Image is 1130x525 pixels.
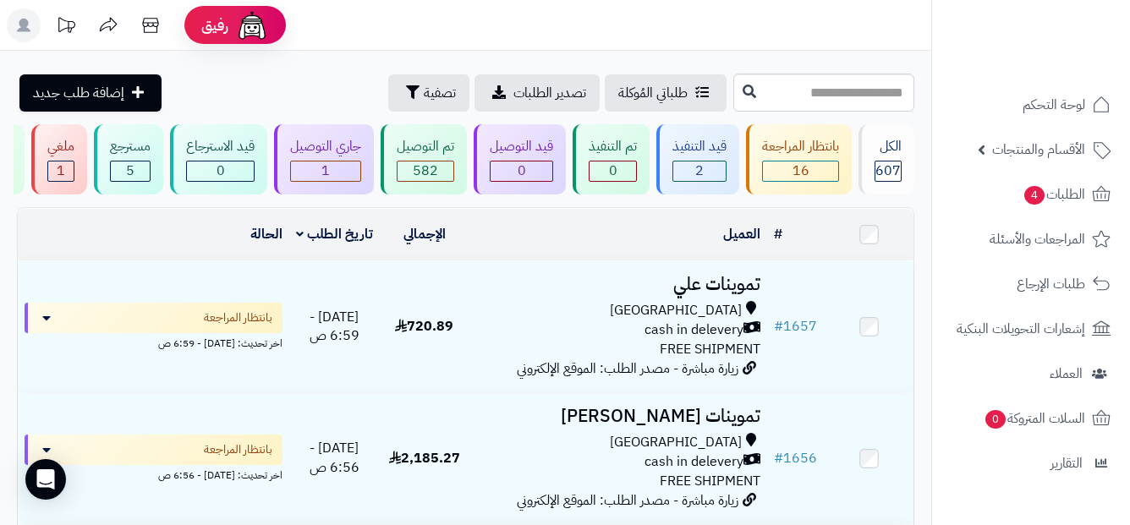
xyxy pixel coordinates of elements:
a: الكل607 [855,124,918,194]
a: # [774,224,782,244]
a: ملغي 1 [28,124,91,194]
div: 5 [111,161,150,181]
a: لوحة التحكم [942,85,1120,125]
span: تصفية [424,83,456,103]
a: قيد التوصيل 0 [470,124,569,194]
span: 2,185.27 [389,448,460,468]
a: التقارير [942,443,1120,484]
div: 0 [187,161,254,181]
span: FREE SHIPMENT [660,339,760,359]
a: قيد الاسترجاع 0 [167,124,271,194]
span: 607 [875,161,901,181]
div: تم التنفيذ [589,137,637,156]
span: الأقسام والمنتجات [992,138,1085,161]
div: جاري التوصيل [290,137,361,156]
span: 582 [413,161,438,181]
div: بانتظار المراجعة [762,137,839,156]
a: #1656 [774,448,817,468]
span: التقارير [1050,451,1083,475]
span: [DATE] - 6:56 ص [310,438,359,478]
span: 0 [217,161,225,181]
span: إشعارات التحويلات البنكية [957,317,1085,341]
img: ai-face.png [235,8,269,42]
a: #1657 [774,316,817,336]
a: إضافة طلب جديد [19,74,162,112]
span: تصدير الطلبات [513,83,586,103]
a: المراجعات والأسئلة [942,219,1120,260]
img: logo-2.png [1015,38,1114,74]
a: إشعارات التحويلات البنكية [942,309,1120,349]
div: 1 [48,161,74,181]
h3: تموينات علي [475,275,760,294]
a: مسترجع 5 [91,124,167,194]
a: العميل [723,224,760,244]
span: زيارة مباشرة - مصدر الطلب: الموقع الإلكتروني [517,358,738,379]
span: 0 [985,410,1007,429]
div: 1 [291,161,360,181]
span: زيارة مباشرة - مصدر الطلب: الموقع الإلكتروني [517,490,738,511]
div: مسترجع [110,137,151,156]
div: 2 [673,161,726,181]
span: 5 [126,161,134,181]
span: لوحة التحكم [1023,93,1085,117]
a: تاريخ الطلب [296,224,373,244]
div: قيد التوصيل [490,137,553,156]
span: العملاء [1050,362,1083,386]
h3: تموينات [PERSON_NAME] [475,407,760,426]
span: المراجعات والأسئلة [990,227,1085,251]
div: 0 [590,161,636,181]
a: تصدير الطلبات [474,74,600,112]
span: cash in delevery [645,452,743,472]
span: cash in delevery [645,320,743,340]
span: رفيق [201,15,228,36]
a: العملاء [942,353,1120,394]
a: بانتظار المراجعة 16 [743,124,855,194]
span: 2 [695,161,704,181]
a: الإجمالي [403,224,446,244]
a: طلباتي المُوكلة [605,74,727,112]
span: السلات المتروكة [984,407,1085,430]
span: 16 [793,161,809,181]
span: [GEOGRAPHIC_DATA] [610,433,742,452]
div: قيد الاسترجاع [186,137,255,156]
span: 4 [1024,186,1045,205]
a: طلبات الإرجاع [942,264,1120,304]
a: الحالة [250,224,282,244]
span: [GEOGRAPHIC_DATA] [610,301,742,320]
a: تم التنفيذ 0 [569,124,653,194]
button: تصفية [388,74,469,112]
div: تم التوصيل [397,137,454,156]
a: تم التوصيل 582 [377,124,470,194]
div: الكل [875,137,902,156]
div: 0 [491,161,552,181]
span: FREE SHIPMENT [660,471,760,491]
span: 720.89 [395,316,453,336]
div: 582 [398,161,453,181]
span: # [774,448,783,468]
span: طلباتي المُوكلة [618,83,688,103]
span: بانتظار المراجعة [204,309,272,326]
div: ملغي [47,137,74,156]
span: طلبات الإرجاع [1017,272,1085,296]
a: الطلبات4 [942,174,1120,215]
span: [DATE] - 6:59 ص [310,307,359,347]
a: قيد التنفيذ 2 [653,124,743,194]
div: 16 [763,161,838,181]
span: بانتظار المراجعة [204,441,272,458]
span: الطلبات [1023,183,1085,206]
span: 1 [57,161,65,181]
span: # [774,316,783,336]
span: إضافة طلب جديد [33,83,124,103]
a: جاري التوصيل 1 [271,124,377,194]
span: 1 [321,161,330,181]
div: Open Intercom Messenger [25,459,66,500]
div: اخر تحديث: [DATE] - 6:56 ص [25,465,282,483]
div: قيد التنفيذ [672,137,727,156]
span: 0 [609,161,617,181]
span: 0 [518,161,526,181]
a: السلات المتروكة0 [942,398,1120,439]
div: اخر تحديث: [DATE] - 6:59 ص [25,333,282,351]
a: تحديثات المنصة [45,8,87,46]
